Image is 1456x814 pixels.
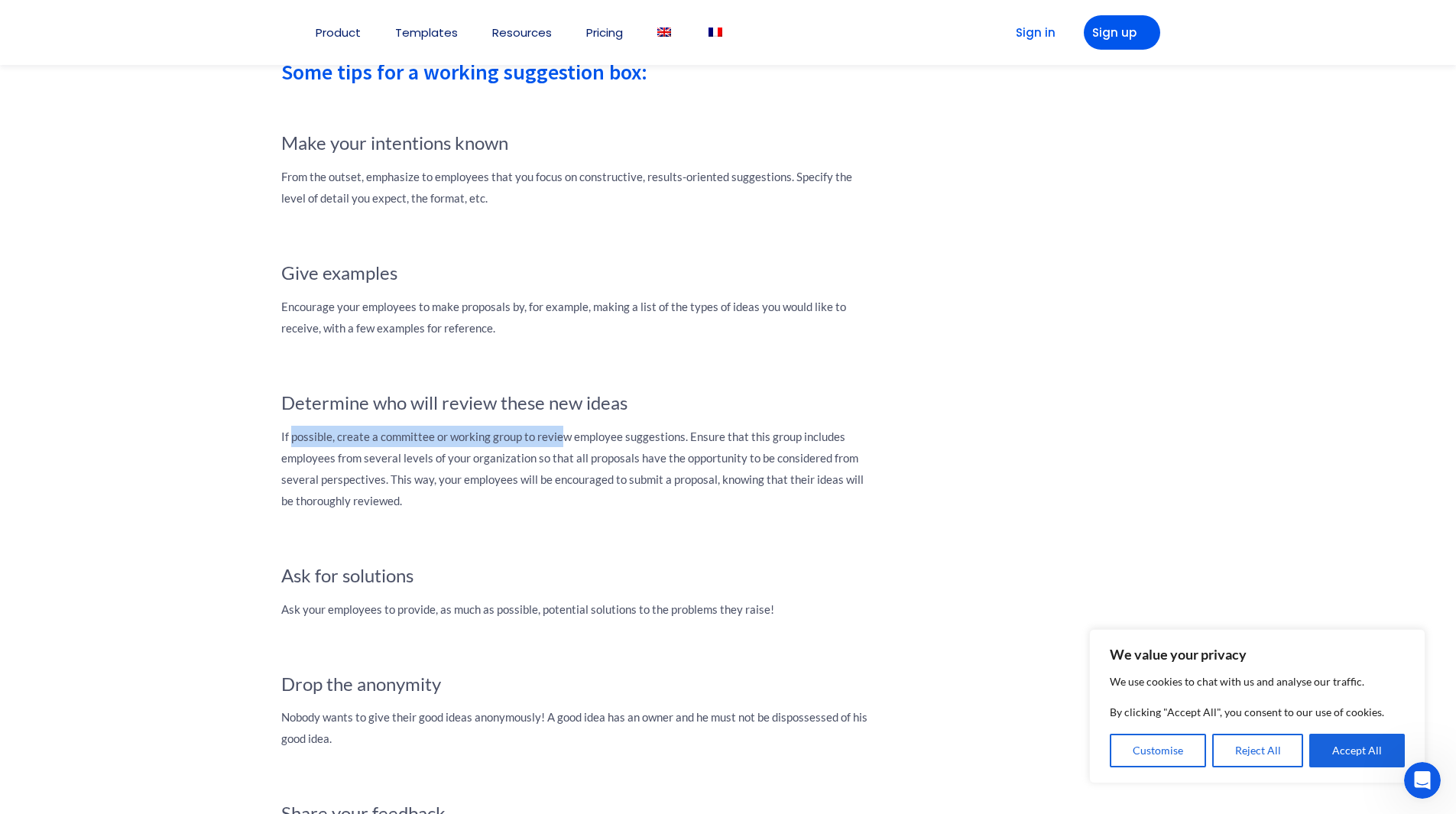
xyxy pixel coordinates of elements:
iframe: Intercom live chat [1404,762,1441,799]
p: By clicking "Accept All", you consent to our use of cookies. [1110,703,1405,722]
button: Accept All [1309,734,1405,767]
p: We use cookies to chat with us and analyse our traffic. [1110,673,1405,691]
a: Templates [395,27,458,38]
h4: Ask for solutions [281,565,870,587]
a: Sign in [992,15,1068,50]
p: Ask your employees to provide, as much as possible, potential solutions to the problems they raise! [281,598,870,620]
img: French [709,28,722,37]
a: Product [316,27,361,38]
h4: Drop the anonymity [281,673,870,696]
p: From the outset, emphasize to employees that you focus on constructive, results-oriented suggesti... [281,166,870,209]
a: Sign up [1084,15,1160,50]
button: Customise [1110,734,1206,767]
h4: Make your intentions known [281,132,870,154]
img: English [657,28,671,37]
p: Encourage your employees to make proposals by, for example, making a list of the types of ideas y... [281,296,870,339]
a: Pricing [586,27,623,38]
h4: Determine who will review these new ideas [281,392,870,414]
p: Nobody wants to give their good ideas anonymously! A good idea has an owner and he must not be di... [281,706,870,749]
a: Resources [492,27,552,38]
h4: Give examples [281,262,870,284]
h2: Some tips for a working suggestion box: [281,61,870,83]
button: Reject All [1212,734,1304,767]
p: If possible, create a committee or working group to review employee suggestions. Ensure that this... [281,426,870,511]
p: We value your privacy [1110,645,1405,663]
